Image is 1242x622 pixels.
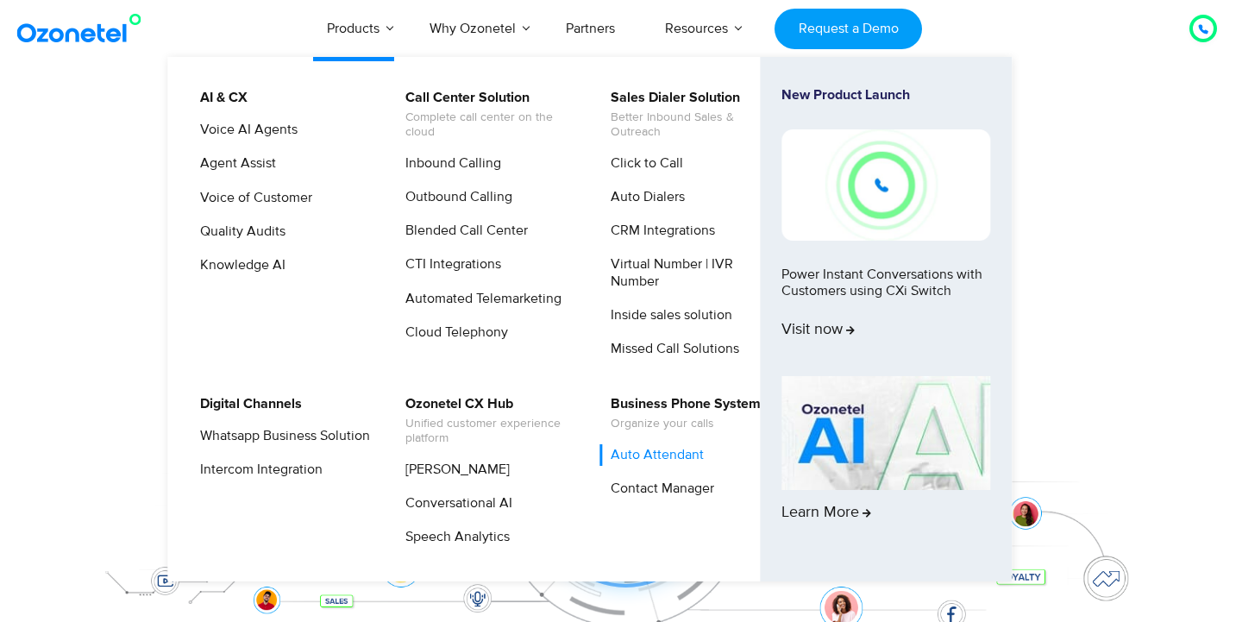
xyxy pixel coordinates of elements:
a: Cloud Telephony [394,322,511,343]
a: Outbound Calling [394,186,515,208]
a: Conversational AI [394,493,515,514]
a: Click to Call [599,153,686,174]
div: Orchestrate Intelligent [82,110,1160,165]
a: Request a Demo [775,9,922,49]
img: AI [781,376,990,490]
a: [PERSON_NAME] [394,459,512,481]
span: Unified customer experience platform [405,417,575,446]
div: Customer Experiences [82,154,1160,237]
a: CRM Integrations [599,220,718,242]
a: Ozonetel CX HubUnified customer experience platform [394,393,578,449]
a: Quality Audits [189,221,288,242]
a: Knowledge AI [189,254,288,276]
a: New Product LaunchPower Instant Conversations with Customers using CXi SwitchVisit now [781,87,990,369]
a: Virtual Number | IVR Number [599,254,783,292]
span: Better Inbound Sales & Outreach [611,110,781,140]
a: Whatsapp Business Solution [189,425,373,447]
a: Business Phone SystemOrganize your calls [599,393,763,434]
a: Blended Call Center [394,220,530,242]
a: Call Center SolutionComplete call center on the cloud [394,87,578,142]
a: Voice AI Agents [189,119,300,141]
a: Sales Dialer SolutionBetter Inbound Sales & Outreach [599,87,783,142]
span: Complete call center on the cloud [405,110,575,140]
a: Missed Call Solutions [599,338,742,360]
a: Inbound Calling [394,153,504,174]
div: Turn every conversation into a growth engine for your enterprise. [82,238,1160,257]
span: Organize your calls [611,417,761,431]
a: Contact Manager [599,478,717,499]
span: Visit now [781,321,855,340]
a: Intercom Integration [189,459,325,481]
a: Digital Channels [189,393,304,415]
a: Auto Dialers [599,186,687,208]
span: Learn More [781,504,871,523]
a: Inside sales solution [599,305,735,326]
a: Learn More [781,376,990,552]
a: Auto Attendant [599,444,706,466]
a: Speech Analytics [394,526,512,548]
img: New-Project-17.png [781,129,990,240]
a: Automated Telemarketing [394,288,564,310]
a: Voice of Customer [189,187,315,209]
a: AI & CX [189,87,250,109]
a: Agent Assist [189,153,279,174]
a: CTI Integrations [394,254,504,275]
